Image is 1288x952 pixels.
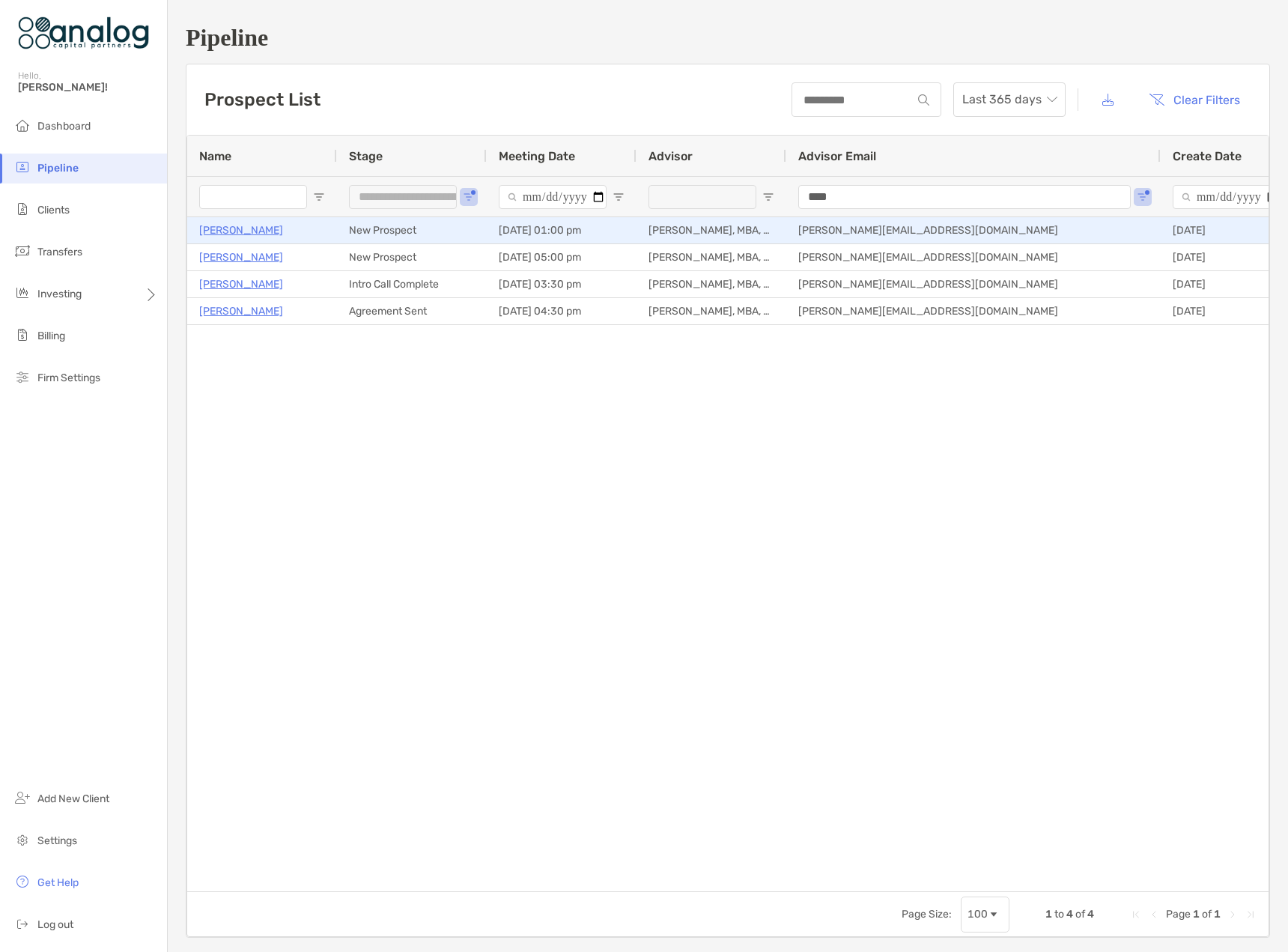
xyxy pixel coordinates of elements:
[37,792,109,805] span: Add New Client
[648,149,693,163] span: Advisor
[1130,909,1142,921] div: First Page
[1045,908,1052,921] span: 1
[1087,908,1094,921] span: 4
[1054,908,1064,921] span: to
[1245,909,1257,921] div: Last Page
[13,368,31,386] img: firm-settings icon
[637,217,786,243] div: [PERSON_NAME], MBA, CFA
[637,298,786,324] div: [PERSON_NAME], MBA, CFA
[499,185,607,209] input: Meeting Date Filter Input
[18,81,158,94] span: [PERSON_NAME]!
[1202,908,1212,921] span: of
[1148,909,1160,921] div: Previous Page
[1066,908,1073,921] span: 4
[1193,908,1200,921] span: 1
[487,217,637,243] div: [DATE] 01:00 pm
[13,200,31,218] img: clients icon
[199,302,283,321] a: [PERSON_NAME]
[37,204,70,216] span: Clients
[13,284,31,302] img: investing icon
[918,94,929,106] img: input icon
[199,221,283,240] a: [PERSON_NAME]
[1137,191,1149,203] button: Open Filter Menu
[337,271,487,297] div: Intro Call Complete
[967,908,988,921] div: 100
[487,244,637,270] div: [DATE] 05:00 pm
[786,244,1161,270] div: [PERSON_NAME][EMAIL_ADDRESS][DOMAIN_NAME]
[637,271,786,297] div: [PERSON_NAME], MBA, CFA
[902,908,952,921] div: Page Size:
[204,89,321,110] h3: Prospect List
[37,246,82,258] span: Transfers
[1173,149,1242,163] span: Create Date
[13,831,31,849] img: settings icon
[499,149,575,163] span: Meeting Date
[199,149,231,163] span: Name
[1137,83,1251,116] button: Clear Filters
[1166,908,1191,921] span: Page
[199,275,283,294] a: [PERSON_NAME]
[37,162,79,175] span: Pipeline
[487,298,637,324] div: [DATE] 04:30 pm
[613,191,625,203] button: Open Filter Menu
[13,873,31,891] img: get-help icon
[313,191,325,203] button: Open Filter Menu
[1173,185,1281,209] input: Create Date Filter Input
[13,242,31,260] img: transfers icon
[337,298,487,324] div: Agreement Sent
[961,897,1009,933] div: Page Size
[798,149,876,163] span: Advisor Email
[13,158,31,176] img: pipeline icon
[37,876,79,889] span: Get Help
[786,271,1161,297] div: [PERSON_NAME][EMAIL_ADDRESS][DOMAIN_NAME]
[13,789,31,807] img: add_new_client icon
[37,918,73,931] span: Log out
[786,217,1161,243] div: [PERSON_NAME][EMAIL_ADDRESS][DOMAIN_NAME]
[1075,908,1085,921] span: of
[186,24,1270,52] h1: Pipeline
[13,326,31,344] img: billing icon
[199,185,307,209] input: Name Filter Input
[337,244,487,270] div: New Prospect
[962,83,1057,116] span: Last 365 days
[37,330,65,342] span: Billing
[337,217,487,243] div: New Prospect
[349,149,383,163] span: Stage
[1214,908,1221,921] span: 1
[37,372,100,384] span: Firm Settings
[37,288,82,300] span: Investing
[18,6,149,60] img: Zoe Logo
[199,248,283,267] a: [PERSON_NAME]
[463,191,475,203] button: Open Filter Menu
[487,271,637,297] div: [DATE] 03:30 pm
[798,185,1131,209] input: Advisor Email Filter Input
[13,915,31,933] img: logout icon
[1227,909,1239,921] div: Next Page
[13,116,31,134] img: dashboard icon
[637,244,786,270] div: [PERSON_NAME], MBA, CFA
[762,191,774,203] button: Open Filter Menu
[37,120,91,133] span: Dashboard
[786,298,1161,324] div: [PERSON_NAME][EMAIL_ADDRESS][DOMAIN_NAME]
[37,834,77,847] span: Settings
